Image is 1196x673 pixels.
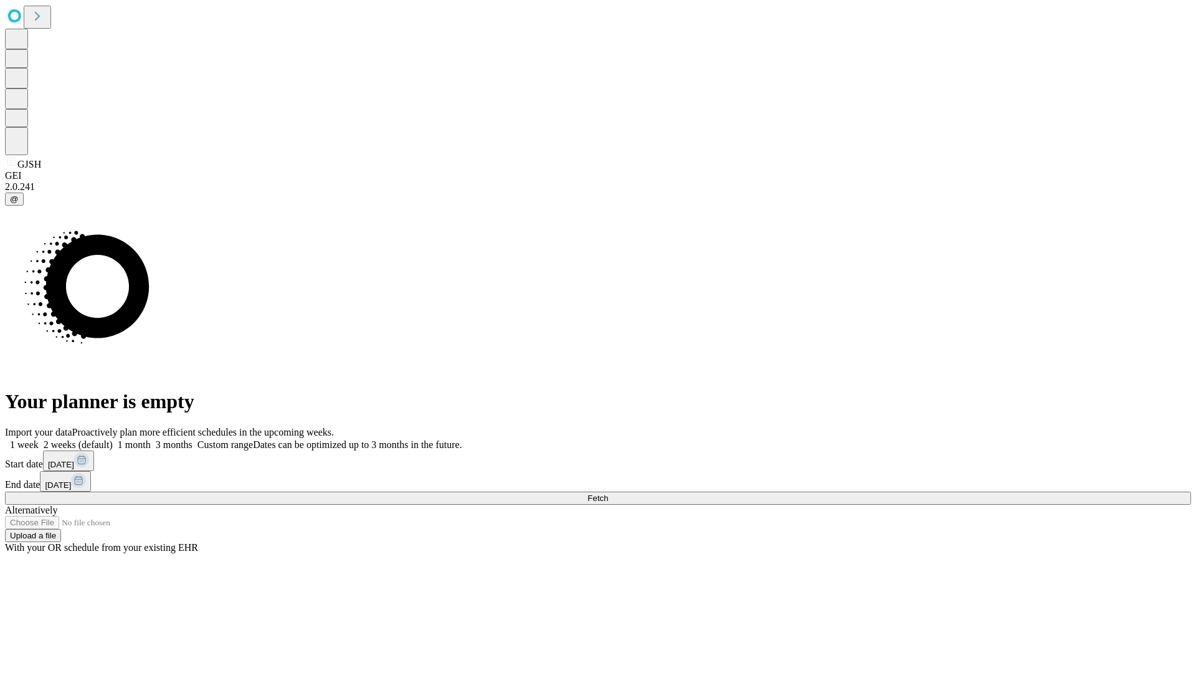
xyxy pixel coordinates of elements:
span: 2 weeks (default) [44,439,113,450]
div: Start date [5,451,1191,471]
span: [DATE] [48,460,74,469]
span: GJSH [17,159,41,169]
span: Fetch [587,494,608,503]
button: [DATE] [43,451,94,471]
div: End date [5,471,1191,492]
span: Custom range [197,439,253,450]
div: GEI [5,170,1191,181]
span: With your OR schedule from your existing EHR [5,542,198,553]
span: 1 week [10,439,39,450]
div: 2.0.241 [5,181,1191,193]
span: Import your data [5,427,72,437]
span: 3 months [156,439,192,450]
button: Upload a file [5,529,61,542]
span: @ [10,194,19,204]
button: Fetch [5,492,1191,505]
span: [DATE] [45,480,71,490]
h1: Your planner is empty [5,390,1191,413]
span: 1 month [118,439,151,450]
span: Proactively plan more efficient schedules in the upcoming weeks. [72,427,334,437]
button: @ [5,193,24,206]
span: Dates can be optimized up to 3 months in the future. [253,439,462,450]
button: [DATE] [40,471,91,492]
span: Alternatively [5,505,57,515]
